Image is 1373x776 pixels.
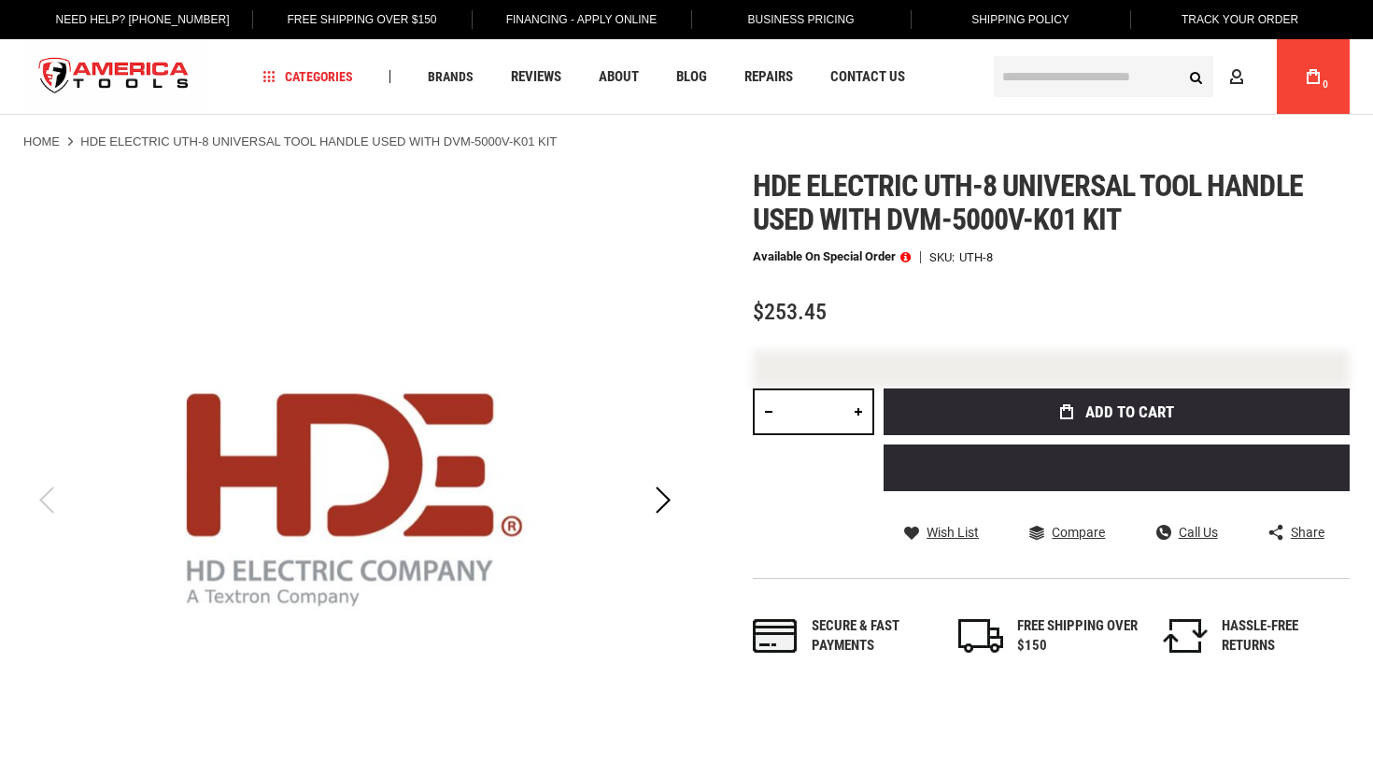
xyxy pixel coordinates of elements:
span: $253.45 [753,299,827,325]
div: HASSLE-FREE RETURNS [1222,616,1343,656]
a: Blog [668,64,715,90]
strong: HDE ELECTRIC UTH-8 Universal Tool Handle Used with DVM-5000V-K01 Kit [80,134,557,148]
a: 0 [1295,39,1331,114]
a: About [590,64,647,90]
strong: SKU [929,251,959,263]
span: Wish List [927,526,979,539]
p: Available on Special Order [753,250,911,263]
span: Compare [1052,526,1105,539]
span: Share [1291,526,1324,539]
span: Repairs [744,70,793,84]
span: 0 [1323,79,1328,90]
img: payments [753,619,798,653]
span: Shipping Policy [971,13,1069,26]
span: About [599,70,639,84]
a: Reviews [502,64,570,90]
span: Hde electric uth-8 universal tool handle used with dvm-5000v-k01 kit [753,168,1303,237]
img: America Tools [23,42,205,112]
a: Compare [1029,524,1105,541]
div: Secure & fast payments [812,616,933,656]
a: Home [23,134,60,150]
div: FREE SHIPPING OVER $150 [1017,616,1139,656]
a: Contact Us [822,64,913,90]
a: Call Us [1156,524,1218,541]
div: UTH-8 [959,251,993,263]
span: Blog [676,70,707,84]
a: Categories [255,64,361,90]
span: Add to Cart [1085,404,1174,420]
img: returns [1163,619,1208,653]
span: Call Us [1179,526,1218,539]
a: Brands [419,64,482,90]
a: Repairs [736,64,801,90]
span: Reviews [511,70,561,84]
a: store logo [23,42,205,112]
span: Contact Us [830,70,905,84]
span: Categories [263,70,353,83]
button: Search [1178,59,1213,94]
a: Wish List [904,524,979,541]
img: shipping [958,619,1003,653]
button: Add to Cart [884,388,1350,435]
span: Brands [428,70,474,83]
